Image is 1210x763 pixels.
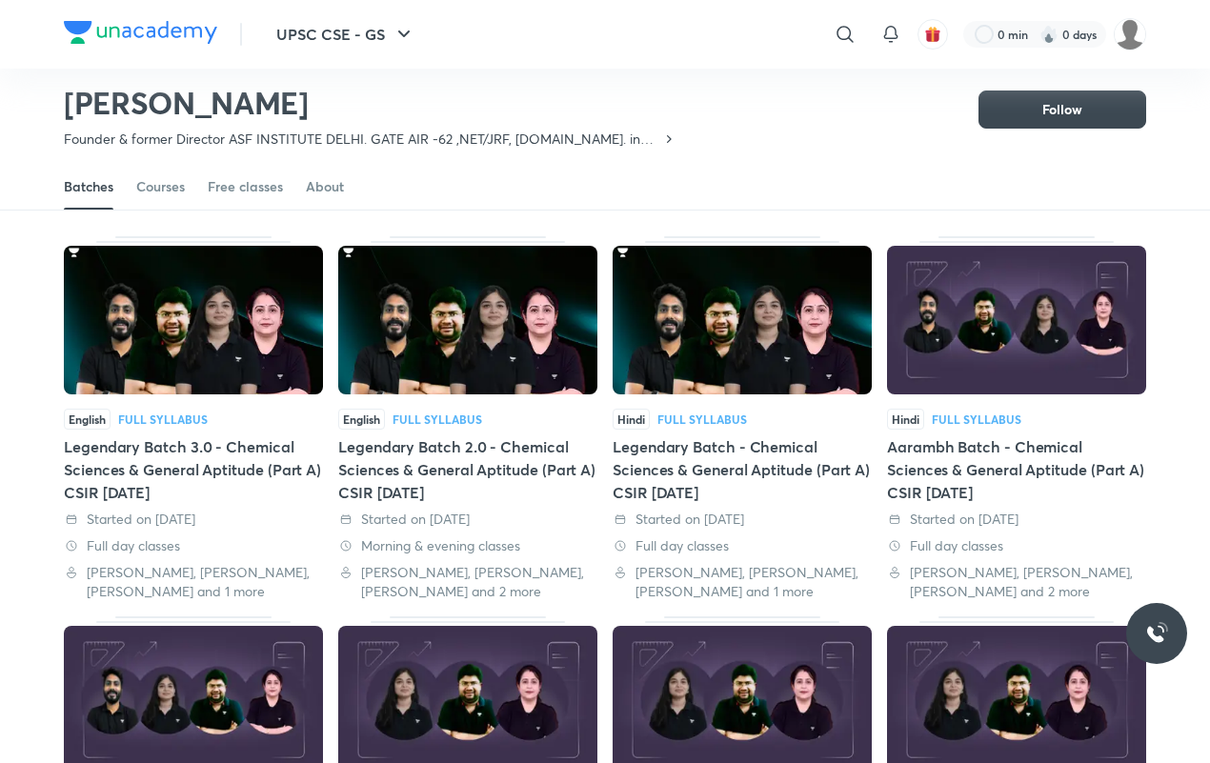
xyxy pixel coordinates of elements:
h2: [PERSON_NAME] [64,84,676,122]
a: Free classes [208,164,283,210]
div: Full Syllabus [657,413,747,425]
div: Legendary Batch - Chemical Sciences & General Aptitude (Part A) CSIR [DATE] [613,435,872,504]
div: Legendary Batch 3.0 - Chemical Sciences & General Aptitude (Part A) CSIR [DATE] [64,435,323,504]
a: Courses [136,164,185,210]
div: Lekhanshu Singh, Dr. Kuldeep Garg, Shanu Arora and 2 more [338,563,597,601]
div: Full day classes [613,536,872,555]
div: Started on 6 Jun 2025 [887,510,1146,529]
button: avatar [918,19,948,50]
span: English [338,409,385,430]
div: About [306,177,344,196]
div: Full day classes [887,536,1146,555]
span: English [64,409,111,430]
div: Full day classes [64,536,323,555]
div: Full Syllabus [118,413,208,425]
div: Legendary Batch 2.0 - Chemical Sciences & General Aptitude (Part A) CSIR Dec'25 [338,236,597,601]
img: renuka [1114,18,1146,50]
div: Started on 30 Sep 2025 [64,510,323,529]
a: Batches [64,164,113,210]
a: About [306,164,344,210]
a: Company Logo [64,21,217,49]
div: Started on 31 Jul 2025 [613,510,872,529]
div: Morning & evening classes [338,536,597,555]
img: Thumbnail [338,246,597,394]
span: Hindi [887,409,924,430]
div: Aarambh Batch - Chemical Sciences & General Aptitude (Part A) CSIR Dec'25 [887,236,1146,601]
img: ttu [1145,622,1168,645]
div: Lekhanshu Singh, Dr. Kuldeep Garg, Shanu Arora and 1 more [64,563,323,601]
img: Thumbnail [64,246,323,394]
div: Batches [64,177,113,196]
img: streak [1039,25,1059,44]
div: Legendary Batch 2.0 - Chemical Sciences & General Aptitude (Part A) CSIR [DATE] [338,435,597,504]
span: Hindi [613,409,650,430]
div: Free classes [208,177,283,196]
div: Full Syllabus [932,413,1021,425]
img: avatar [924,26,941,43]
div: Courses [136,177,185,196]
div: Legendary Batch - Chemical Sciences & General Aptitude (Part A) CSIR Dec'25 [613,236,872,601]
p: Founder & former Director ASF INSTITUTE DELHI. GATE AIR -62 ,NET/JRF, [DOMAIN_NAME]. in Chemistry... [64,130,661,149]
span: Follow [1042,100,1082,119]
button: UPSC CSE - GS [265,15,427,53]
button: Follow [978,90,1146,129]
img: Thumbnail [613,246,872,394]
div: Started on 31 Jul 2025 [338,510,597,529]
img: Thumbnail [887,246,1146,394]
img: Company Logo [64,21,217,44]
div: Aarambh Batch - Chemical Sciences & General Aptitude (Part A) CSIR [DATE] [887,435,1146,504]
div: Full Syllabus [393,413,482,425]
div: Legendary Batch 3.0 - Chemical Sciences & General Aptitude (Part A) CSIR Dec'25 [64,236,323,601]
div: Lekhanshu Singh, Dr. Kuldeep Garg, Shanu Arora and 2 more [887,563,1146,601]
div: Lekhanshu Singh, Dr. Kuldeep Garg, Seema Chawla and 1 more [613,563,872,601]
